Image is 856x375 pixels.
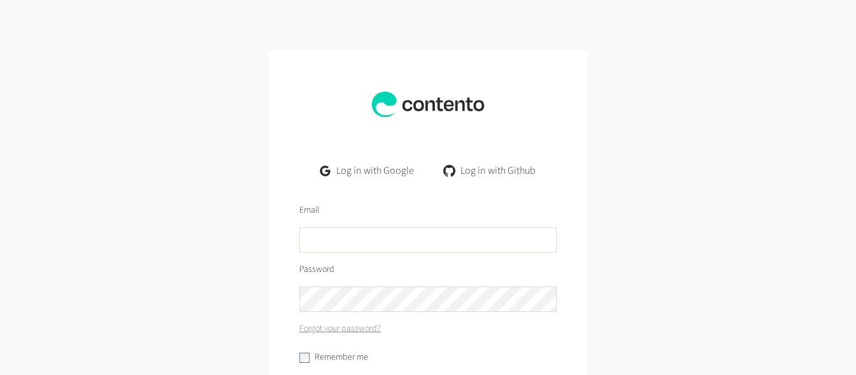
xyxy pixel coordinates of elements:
[315,351,368,364] label: Remember me
[299,322,381,336] a: Forgot your password?
[299,263,334,276] label: Password
[299,204,319,217] label: Email
[310,158,424,183] a: Log in with Google
[434,158,546,183] a: Log in with Github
